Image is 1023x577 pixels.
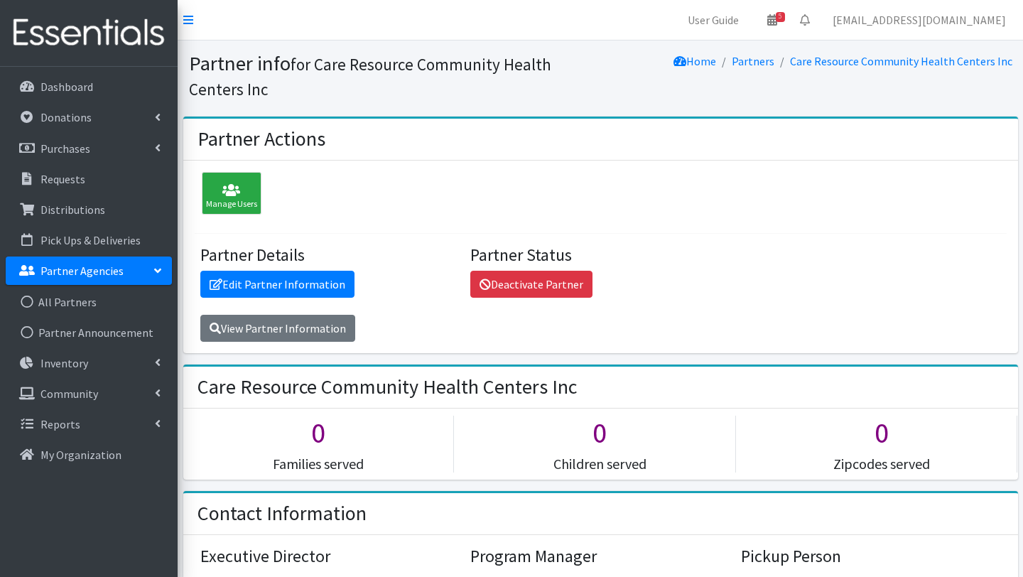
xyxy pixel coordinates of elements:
a: Partner Agencies [6,257,172,285]
a: Purchases [6,134,172,163]
h5: Families served [183,455,454,473]
p: Dashboard [40,80,93,94]
a: Partner Announcement [6,318,172,347]
a: Requests [6,165,172,193]
a: Community [6,379,172,408]
h1: Partner info [189,51,595,100]
a: Inventory [6,349,172,377]
a: Dashboard [6,72,172,101]
h4: Pickup Person [741,546,1001,567]
small: for Care Resource Community Health Centers Inc [189,54,551,99]
a: [EMAIL_ADDRESS][DOMAIN_NAME] [821,6,1017,34]
h2: Care Resource Community Health Centers Inc [197,375,577,399]
p: Pick Ups & Deliveries [40,233,141,247]
p: Community [40,387,98,401]
a: View Partner Information [200,315,355,342]
h2: Partner Actions [197,127,325,151]
a: Care Resource Community Health Centers Inc [790,54,1012,68]
h1: 0 [183,416,454,450]
p: Inventory [40,356,88,370]
a: Partners [732,54,774,68]
h5: Zipcodes served [747,455,1017,473]
a: Donations [6,103,172,131]
h4: Program Manager [470,546,730,567]
a: Manage Users [195,188,261,203]
h4: Executive Director [200,546,460,567]
a: Edit Partner Information [200,271,354,298]
p: My Organization [40,448,121,462]
p: Partner Agencies [40,264,124,278]
p: Purchases [40,141,90,156]
a: User Guide [676,6,750,34]
a: My Organization [6,441,172,469]
h5: Children served [465,455,735,473]
p: Distributions [40,203,105,217]
a: Distributions [6,195,172,224]
h1: 0 [465,416,735,450]
a: Deactivate Partner [470,271,592,298]
a: All Partners [6,288,172,316]
h4: Partner Status [470,245,730,266]
h4: Partner Details [200,245,460,266]
p: Reports [40,417,80,431]
p: Requests [40,172,85,186]
img: HumanEssentials [6,9,172,57]
a: Reports [6,410,172,438]
h1: 0 [747,416,1017,450]
h2: Contact Information [197,502,367,526]
a: 5 [756,6,789,34]
span: 5 [776,12,785,22]
a: Pick Ups & Deliveries [6,226,172,254]
a: Home [673,54,716,68]
p: Donations [40,110,92,124]
div: Manage Users [202,172,261,215]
